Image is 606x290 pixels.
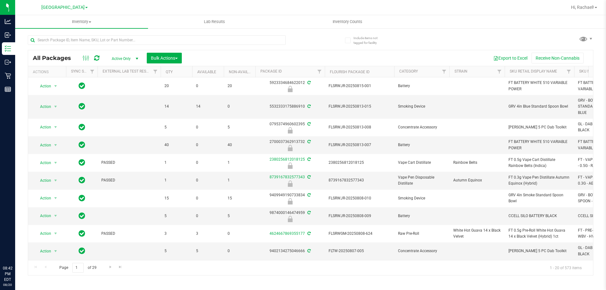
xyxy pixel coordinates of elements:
a: Filter [564,66,574,77]
span: select [52,158,60,167]
div: Newly Received [254,145,326,151]
span: FT BATTERY WHITE 510 VARIABLE POWER [508,80,570,92]
span: Vape Cart Distillate [398,160,446,166]
span: Sync from Compliance System [306,139,311,144]
span: FT 0.5g Vape Cart Distillate Rainbow Belts (Indica) [508,157,570,169]
span: select [52,176,60,185]
span: FLSRWJR-20250808-010 [329,195,390,201]
a: 4624667869355177 [270,231,305,236]
a: Available [197,70,216,74]
div: Newly Received [254,127,326,133]
span: Lab Results [195,19,234,25]
span: 20 [228,83,252,89]
span: 8739167832577343 [329,177,390,183]
inline-svg: Reports [5,86,11,92]
span: select [52,211,60,220]
span: [GEOGRAPHIC_DATA] [41,5,85,10]
span: 1 - 20 of 573 items [545,263,587,272]
span: Inventory Counts [324,19,371,25]
span: 0 [228,248,252,254]
span: 5 [164,248,188,254]
span: 2380256812018125 [329,160,390,166]
span: Battery [398,83,446,89]
span: 1 [228,160,252,166]
span: FLSRWGM-20250808-624 [329,231,390,237]
a: Strain [454,69,467,74]
span: 3 [164,231,188,237]
div: 5923334684622012 [254,80,326,92]
inline-svg: Retail [5,73,11,79]
a: Package ID [260,69,282,74]
span: In Sync [79,81,85,90]
span: select [52,82,60,91]
span: select [52,102,60,111]
a: Filter [439,66,449,77]
a: Category [399,69,418,74]
span: 0 [196,142,220,148]
span: Include items not tagged for facility [353,36,385,45]
span: 14 [164,104,188,109]
span: select [52,123,60,132]
div: Newly Received [254,216,326,222]
span: FLSRWJR-20250813-007 [329,142,390,148]
span: Concentrate Accessory [398,124,446,130]
span: 40 [164,142,188,148]
span: Page of 29 [54,263,102,273]
span: Sync from Compliance System [306,231,311,236]
a: SKU Name [579,69,598,74]
span: Sync from Compliance System [306,104,311,109]
span: select [52,194,60,203]
span: Concentrate Accessory [398,248,446,254]
span: In Sync [79,229,85,238]
span: Rainbow Belts [453,160,501,166]
span: Action [34,211,51,220]
span: [PERSON_NAME] 5 PC Dab Toolkit [508,248,570,254]
span: 40 [228,142,252,148]
span: GRV 4in Smoke Standard Spoon Bowl [508,192,570,204]
span: 5 [164,213,188,219]
span: All Packages [33,55,77,62]
span: 3 [196,231,220,237]
span: 15 [164,195,188,201]
div: 2700037362913732 [254,139,326,151]
a: External Lab Test Result [103,69,152,74]
span: In Sync [79,194,85,203]
span: Action [34,82,51,91]
span: 0 [228,231,252,237]
div: 9874000146474959 [254,210,326,222]
span: 5 [196,248,220,254]
span: Action [34,194,51,203]
span: 0 [196,160,220,166]
span: FLSRWJR-20250813-008 [329,124,390,130]
div: 9409949190733834 [254,192,326,204]
span: White Hot Guava 14 x Black Velvet [453,228,501,240]
span: Sync from Compliance System [306,210,311,215]
iframe: Resource center [6,240,25,258]
inline-svg: Outbound [5,59,11,65]
a: Filter [494,66,505,77]
span: 0 [196,177,220,183]
inline-svg: Inbound [5,32,11,38]
div: 0795374960602395 [254,121,326,133]
button: Receive Non-Cannabis [532,53,584,63]
span: FT BATTERY WHITE 510 VARIABLE POWER [508,139,570,151]
div: Newly Received [254,198,326,204]
span: 5 [228,124,252,130]
span: Sync from Compliance System [306,193,311,197]
span: In Sync [79,140,85,149]
span: CCELL SILO BATTERY BLACK [508,213,570,219]
a: Lab Results [148,15,281,28]
span: Action [34,247,51,256]
span: Inventory [15,19,148,25]
span: 0 [228,104,252,109]
span: In Sync [79,123,85,132]
span: Vape Pen Disposable Distillate [398,175,446,186]
a: Inventory Counts [281,15,414,28]
span: FLSRWJR-20250808-009 [329,213,390,219]
a: Filter [87,66,98,77]
span: 1 [164,177,188,183]
a: Sync Status [71,69,95,74]
span: In Sync [79,211,85,220]
a: Qty [166,70,173,74]
span: PASSED [101,231,157,237]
